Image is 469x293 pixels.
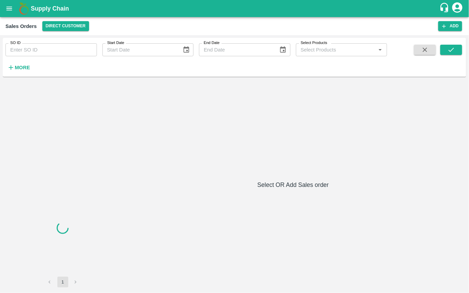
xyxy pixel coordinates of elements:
[204,40,219,46] label: End Date
[438,21,462,31] button: Add
[5,43,97,56] input: Enter SO ID
[123,180,464,190] h6: Select OR Add Sales order
[199,43,274,56] input: End Date
[43,277,82,288] nav: pagination navigation
[15,65,30,70] strong: More
[451,1,464,16] div: account of current user
[1,1,17,16] button: open drawer
[376,45,385,54] button: Open
[5,22,37,31] div: Sales Orders
[439,2,451,15] div: customer-support
[298,45,374,54] input: Select Products
[10,40,20,46] label: SO ID
[57,277,68,288] button: page 1
[42,21,89,31] button: Select DC
[276,43,289,56] button: Choose date
[5,62,32,73] button: More
[301,40,327,46] label: Select Products
[31,5,69,12] b: Supply Chain
[180,43,193,56] button: Choose date
[102,43,177,56] input: Start Date
[31,4,439,13] a: Supply Chain
[17,2,31,15] img: logo
[107,40,124,46] label: Start Date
